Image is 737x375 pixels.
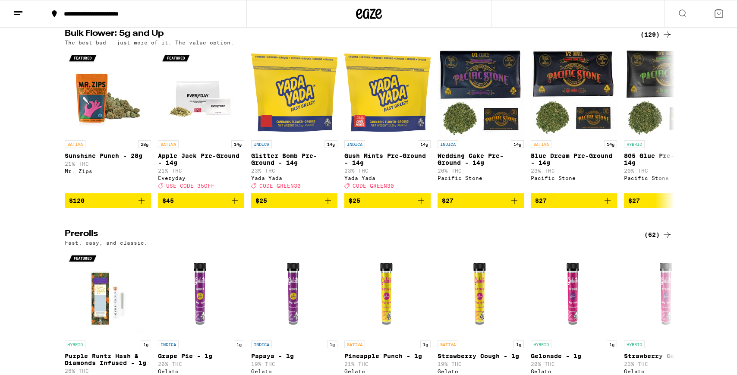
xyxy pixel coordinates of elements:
span: Hi. Need any help? [5,6,62,13]
p: 14g [604,140,617,148]
a: Open page for Sunshine Punch - 28g from Mr. Zips [65,50,151,193]
div: Yada Yada [251,175,337,181]
p: INDICA [438,140,458,148]
p: SATIVA [438,340,458,348]
img: Yada Yada - Gush Mints Pre-Ground - 14g [344,50,431,136]
a: Open page for Glitter Bomb Pre-Ground - 14g from Yada Yada [251,50,337,193]
p: HYBRID [624,140,645,148]
a: (129) [640,29,672,40]
a: Open page for Apple Jack Pre-Ground - 14g from Everyday [158,50,244,193]
p: Purple Runtz Hash & Diamonds Infused - 1g [65,353,151,366]
a: Open page for Blue Dream Pre-Ground - 14g from Pacific Stone [531,50,617,193]
p: INDICA [344,140,365,148]
button: Add to bag [65,193,151,208]
p: 21% THC [344,361,431,367]
p: 14g [324,140,337,148]
p: 23% THC [531,168,617,173]
span: CODE GREEN30 [259,183,301,189]
button: Add to bag [624,193,710,208]
p: SATIVA [344,340,365,348]
div: Gelato [251,369,337,374]
img: Gelato - Strawberry Cough - 1g [438,250,524,336]
p: Strawberry Cough - 1g [438,353,524,359]
span: CODE GREEN30 [353,183,394,189]
p: 26% THC [65,368,151,374]
p: 1g [234,340,244,348]
button: Add to bag [344,193,431,208]
button: Add to bag [531,193,617,208]
p: Gelonade - 1g [531,353,617,359]
div: Pacific Stone [438,175,524,181]
p: 1g [607,340,617,348]
p: 1g [513,340,524,348]
span: $45 [162,197,174,204]
p: 20% THC [624,168,710,173]
p: Apple Jack Pre-Ground - 14g [158,152,244,166]
p: INDICA [251,340,272,348]
p: 1g [327,340,337,348]
div: Gelato [531,369,617,374]
p: 14g [511,140,524,148]
p: SATIVA [158,140,179,148]
div: (62) [644,230,672,240]
p: Pineapple Punch - 1g [344,353,431,359]
img: Pacific Stone - 805 Glue Pre-Ground - 14g [624,50,710,136]
h2: Prerolls [65,230,630,240]
p: 28g [138,140,151,148]
p: Gush Mints Pre-Ground - 14g [344,152,431,166]
p: 23% THC [344,168,431,173]
div: Pacific Stone [531,175,617,181]
p: 20% THC [158,361,244,367]
p: Glitter Bomb Pre-Ground - 14g [251,152,337,166]
div: Gelato [438,369,524,374]
img: Yada Yada - Glitter Bomb Pre-Ground - 14g [251,50,337,136]
h2: Bulk Flower: 5g and Up [65,29,630,40]
p: INDICA [251,140,272,148]
p: INDICA [158,340,179,348]
span: $27 [442,197,454,204]
img: Pacific Stone - Wedding Cake Pre-Ground - 14g [438,50,524,136]
button: Add to bag [158,193,244,208]
p: 20% THC [531,361,617,367]
span: $25 [255,197,267,204]
p: 14g [231,140,244,148]
div: Gelato [344,369,431,374]
img: Pacific Stone - Blue Dream Pre-Ground - 14g [531,50,617,136]
span: $27 [628,197,640,204]
p: The best bud - just more of it. The value option. [65,40,234,45]
p: 805 Glue Pre-Ground - 14g [624,152,710,166]
p: 19% THC [251,361,337,367]
p: Papaya - 1g [251,353,337,359]
img: Gelato - Gelonade - 1g [531,250,617,336]
p: 20% THC [438,168,524,173]
p: 21% THC [65,161,151,167]
img: Stone Road - Purple Runtz Hash & Diamonds Infused - 1g [65,250,151,336]
p: 21% THC [158,168,244,173]
img: Everyday - Apple Jack Pre-Ground - 14g [158,50,244,136]
a: Open page for Gush Mints Pre-Ground - 14g from Yada Yada [344,50,431,193]
div: Yada Yada [344,175,431,181]
p: HYBRID [65,340,85,348]
p: HYBRID [624,340,645,348]
img: Gelato - Grape Pie - 1g [158,250,244,336]
div: Mr. Zips [65,168,151,174]
p: SATIVA [65,140,85,148]
p: 14g [418,140,431,148]
p: 23% THC [251,168,337,173]
p: Strawberry Gelato - 1g [624,353,710,359]
span: USE CODE 35OFF [166,183,214,189]
img: Gelato - Strawberry Gelato - 1g [624,250,710,336]
p: HYBRID [531,340,551,348]
img: Gelato - Papaya - 1g [251,250,337,336]
img: Gelato - Pineapple Punch - 1g [344,250,431,336]
p: 1g [141,340,151,348]
span: $25 [349,197,360,204]
p: Grape Pie - 1g [158,353,244,359]
a: Open page for 805 Glue Pre-Ground - 14g from Pacific Stone [624,50,710,193]
p: SATIVA [531,140,551,148]
img: Mr. Zips - Sunshine Punch - 28g [65,50,151,136]
p: Sunshine Punch - 28g [65,152,151,159]
span: $27 [535,197,547,204]
p: 23% THC [624,361,710,367]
